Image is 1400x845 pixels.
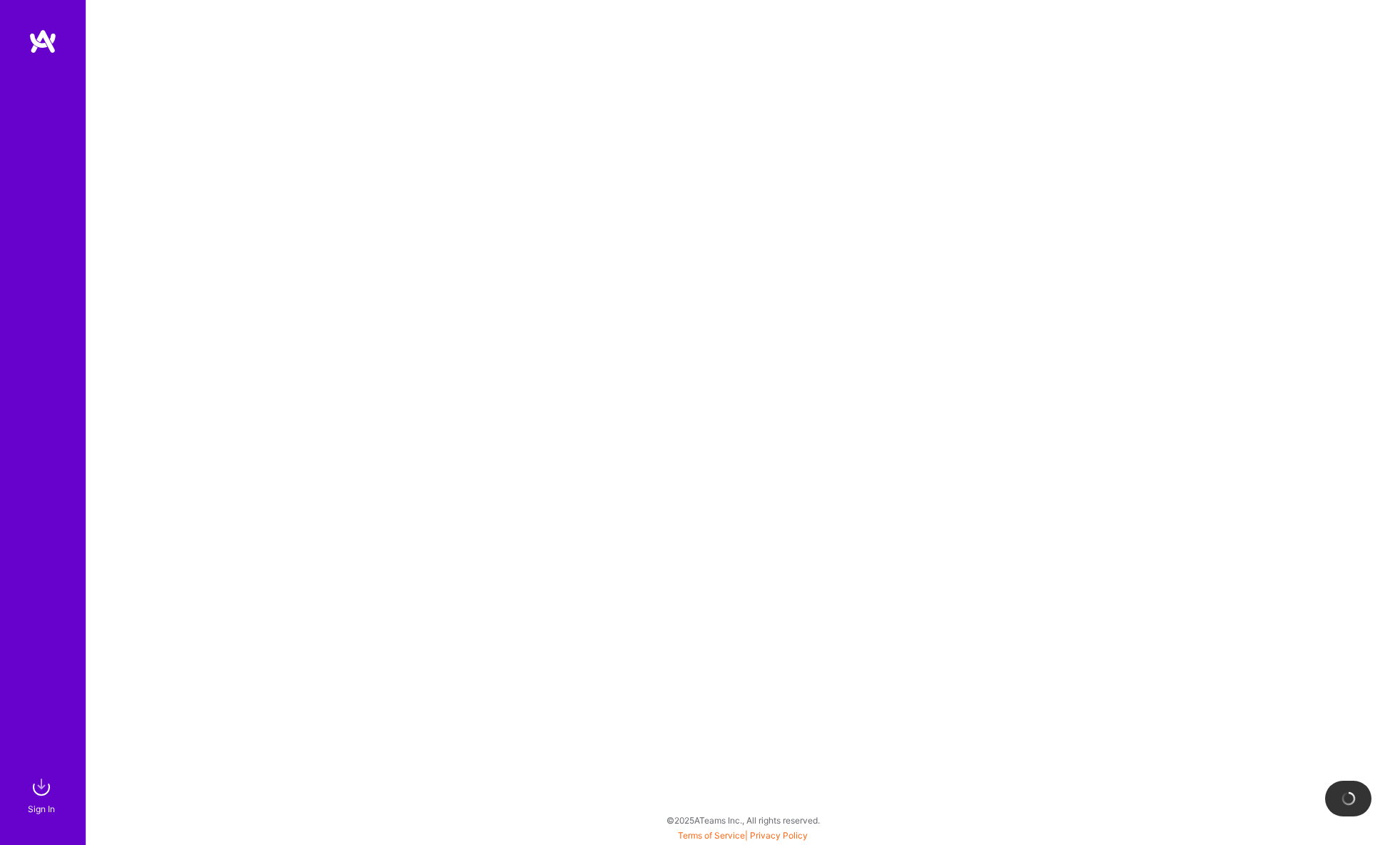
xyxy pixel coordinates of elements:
[678,830,745,841] a: Terms of Service
[678,830,808,841] span: |
[86,802,1400,838] div: © 2025 ATeams Inc., All rights reserved.
[29,29,57,54] img: logo
[1339,789,1359,809] img: loading
[30,773,56,816] a: sign inSign In
[28,801,55,816] div: Sign In
[750,830,808,841] a: Privacy Policy
[27,773,56,801] img: sign in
